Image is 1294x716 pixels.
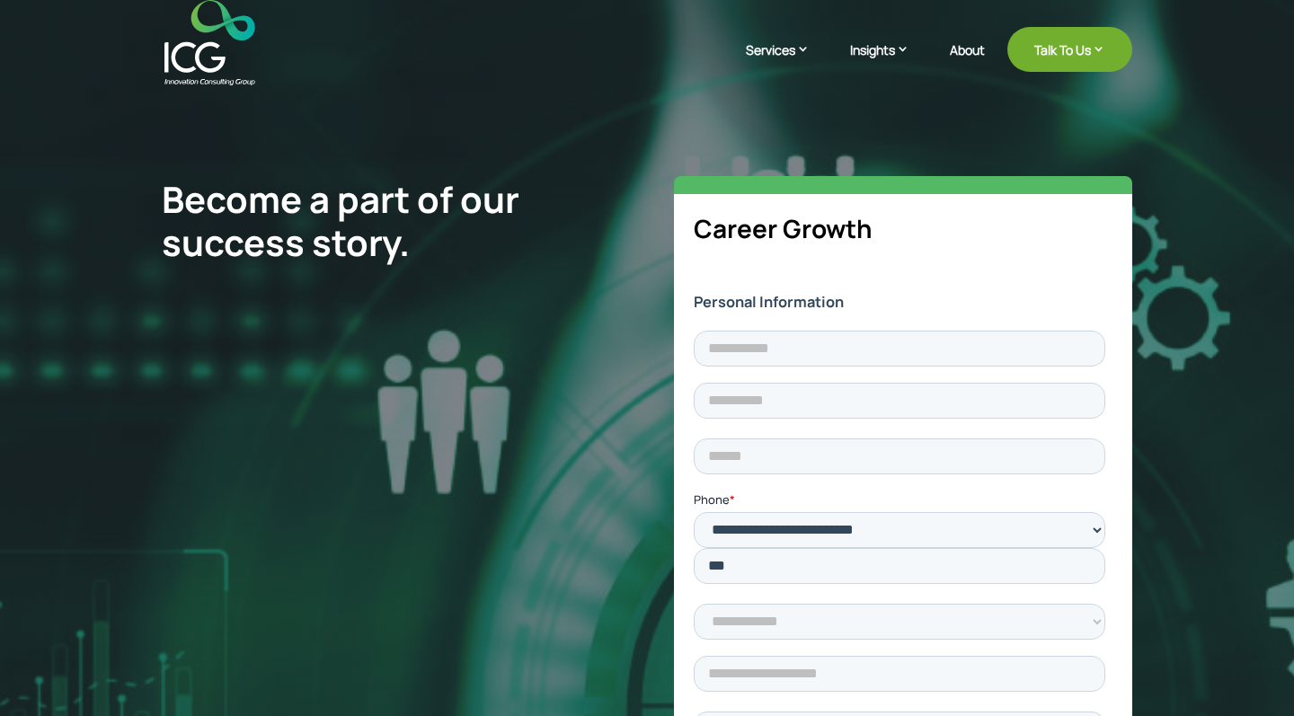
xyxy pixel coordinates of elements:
[746,40,828,85] a: Services
[1007,27,1132,72] a: Talk To Us
[986,522,1294,716] div: Chat-Widget
[162,178,620,273] h1: Become a part of our success story.
[986,522,1294,716] iframe: Chat Widget
[850,40,927,85] a: Insights
[950,43,985,85] a: About
[694,214,1112,253] h5: Career Growth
